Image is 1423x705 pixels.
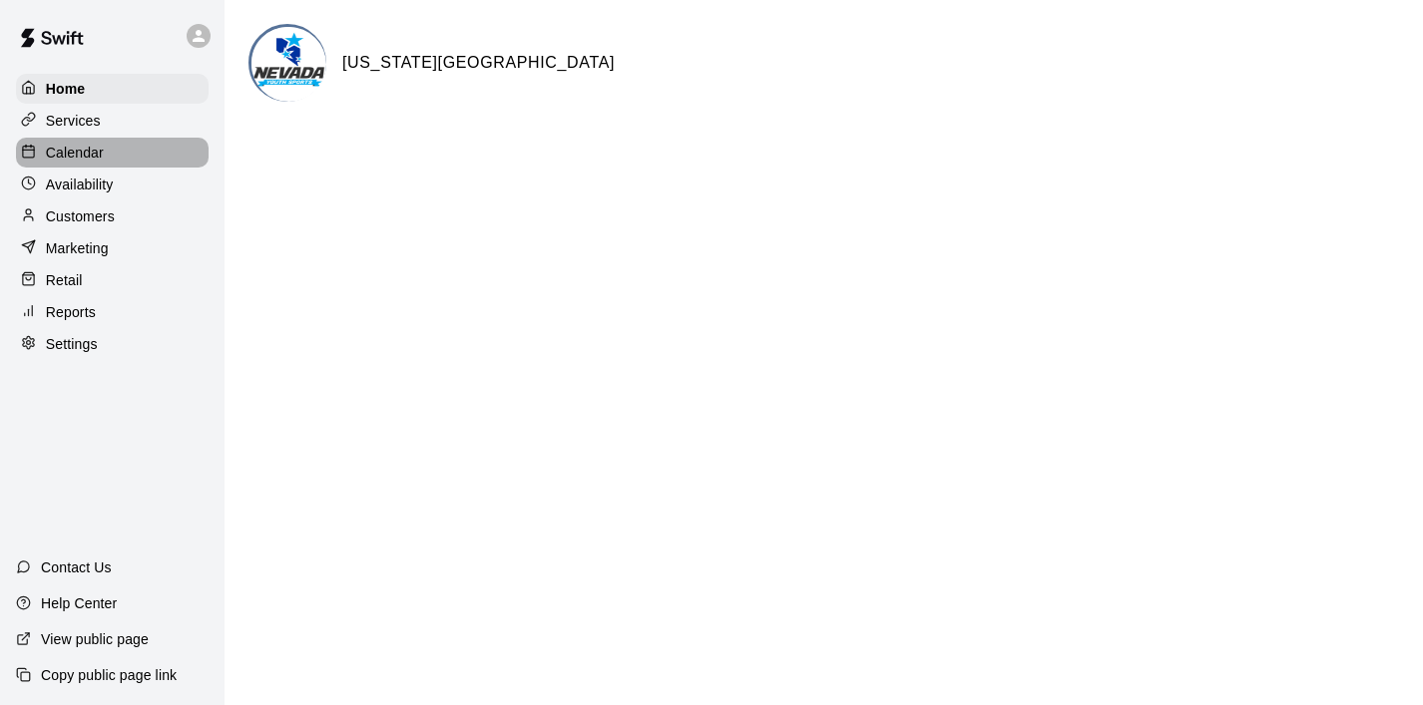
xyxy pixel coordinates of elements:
[46,175,114,194] p: Availability
[46,143,104,163] p: Calendar
[41,629,149,649] p: View public page
[16,170,209,199] a: Availability
[46,302,96,322] p: Reports
[46,111,101,131] p: Services
[16,233,209,263] a: Marketing
[46,270,83,290] p: Retail
[16,74,209,104] a: Home
[16,201,209,231] a: Customers
[16,329,209,359] a: Settings
[342,50,615,76] h6: [US_STATE][GEOGRAPHIC_DATA]
[46,79,86,99] p: Home
[16,106,209,136] a: Services
[16,138,209,168] a: Calendar
[46,206,115,226] p: Customers
[16,265,209,295] a: Retail
[41,665,177,685] p: Copy public page link
[46,238,109,258] p: Marketing
[46,334,98,354] p: Settings
[16,297,209,327] a: Reports
[41,593,117,613] p: Help Center
[251,27,326,102] img: Nevada Youth Sports Center logo
[41,557,112,577] p: Contact Us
